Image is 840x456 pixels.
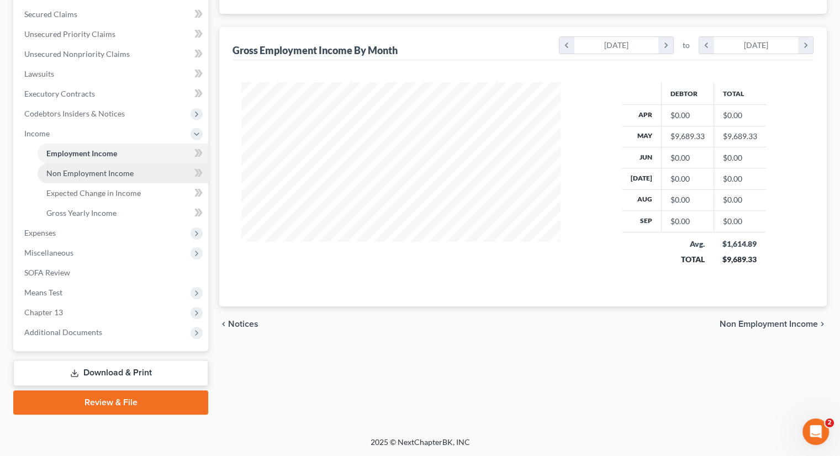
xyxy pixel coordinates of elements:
a: Review & File [13,390,208,415]
th: Total [714,82,766,104]
span: Chapter 13 [24,307,63,317]
span: Expected Change in Income [46,188,141,198]
span: Employment Income [46,149,117,158]
div: Avg. [670,238,705,250]
span: Unsecured Nonpriority Claims [24,49,130,59]
div: [DATE] [574,37,659,54]
span: Non Employment Income [720,320,818,328]
a: Non Employment Income [38,163,208,183]
th: [DATE] [622,168,662,189]
span: Executory Contracts [24,89,95,98]
i: chevron_left [559,37,574,54]
a: Expected Change in Income [38,183,208,203]
div: Gross Employment Income By Month [233,44,398,57]
i: chevron_right [658,37,673,54]
i: chevron_left [699,37,714,54]
a: Unsecured Nonpriority Claims [15,44,208,64]
i: chevron_right [818,320,827,328]
div: [DATE] [714,37,799,54]
div: $0.00 [670,152,705,163]
th: May [622,126,662,147]
span: SOFA Review [24,268,70,277]
div: $0.00 [670,194,705,205]
span: Additional Documents [24,327,102,337]
span: Gross Yearly Income [46,208,117,218]
td: $0.00 [714,189,766,210]
th: Apr [622,105,662,126]
div: $9,689.33 [722,254,757,265]
td: $9,689.33 [714,126,766,147]
button: Non Employment Income chevron_right [720,320,827,328]
span: Non Employment Income [46,168,134,178]
span: Income [24,129,50,138]
th: Debtor [661,82,714,104]
a: Executory Contracts [15,84,208,104]
a: Download & Print [13,360,208,386]
div: $0.00 [670,173,705,184]
span: Lawsuits [24,69,54,78]
span: Secured Claims [24,9,77,19]
iframe: Intercom live chat [802,418,829,445]
th: Sep [622,211,662,232]
div: $1,614.89 [722,238,757,250]
a: SOFA Review [15,263,208,283]
td: $0.00 [714,168,766,189]
td: $0.00 [714,105,766,126]
td: $0.00 [714,147,766,168]
div: TOTAL [670,254,705,265]
div: $9,689.33 [670,131,705,142]
span: Unsecured Priority Claims [24,29,115,39]
span: to [683,40,690,51]
span: Expenses [24,228,56,237]
i: chevron_left [219,320,228,328]
i: chevron_right [798,37,813,54]
span: Codebtors Insiders & Notices [24,109,125,118]
div: $0.00 [670,110,705,121]
button: chevron_left Notices [219,320,258,328]
span: 2 [825,418,834,427]
span: Miscellaneous [24,248,73,257]
th: Aug [622,189,662,210]
a: Secured Claims [15,4,208,24]
div: $0.00 [670,216,705,227]
a: Unsecured Priority Claims [15,24,208,44]
span: Notices [228,320,258,328]
a: Gross Yearly Income [38,203,208,223]
span: Means Test [24,288,62,297]
a: Employment Income [38,144,208,163]
a: Lawsuits [15,64,208,84]
th: Jun [622,147,662,168]
td: $0.00 [714,211,766,232]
